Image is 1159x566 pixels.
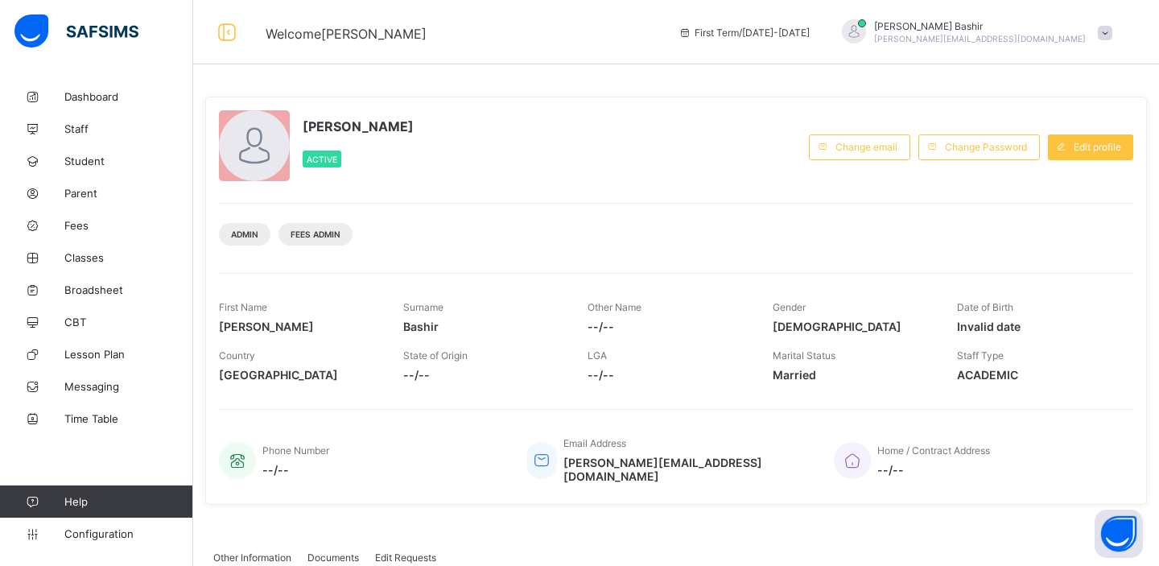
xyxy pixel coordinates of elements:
[773,349,835,361] span: Marital Status
[826,19,1120,46] div: HamidBashir
[945,141,1027,153] span: Change Password
[64,251,193,264] span: Classes
[219,349,255,361] span: Country
[64,495,192,508] span: Help
[64,90,193,103] span: Dashboard
[835,141,897,153] span: Change email
[219,368,379,382] span: [GEOGRAPHIC_DATA]
[64,348,193,361] span: Lesson Plan
[588,301,641,313] span: Other Name
[64,187,193,200] span: Parent
[291,229,340,239] span: Fees Admin
[957,301,1013,313] span: Date of Birth
[1095,510,1143,558] button: Open asap
[14,14,138,48] img: safsims
[262,463,329,477] span: --/--
[773,368,933,382] span: Married
[678,27,810,39] span: session/term information
[877,444,990,457] span: Home / Contract Address
[64,527,192,540] span: Configuration
[874,34,1086,43] span: [PERSON_NAME][EMAIL_ADDRESS][DOMAIN_NAME]
[307,552,359,564] span: Documents
[64,122,193,135] span: Staff
[262,444,329,457] span: Phone Number
[877,463,990,477] span: --/--
[219,301,267,313] span: First Name
[957,349,1004,361] span: Staff Type
[588,349,607,361] span: LGA
[266,26,427,42] span: Welcome [PERSON_NAME]
[303,118,414,134] span: [PERSON_NAME]
[403,320,563,333] span: Bashir
[563,456,810,483] span: [PERSON_NAME][EMAIL_ADDRESS][DOMAIN_NAME]
[403,368,563,382] span: --/--
[773,301,806,313] span: Gender
[307,155,337,164] span: Active
[375,552,436,564] span: Edit Requests
[64,283,193,296] span: Broadsheet
[588,320,748,333] span: --/--
[957,320,1117,333] span: Invalid date
[403,349,468,361] span: State of Origin
[64,380,193,393] span: Messaging
[231,229,258,239] span: Admin
[403,301,443,313] span: Surname
[1074,141,1121,153] span: Edit profile
[64,155,193,167] span: Student
[563,437,626,449] span: Email Address
[219,320,379,333] span: [PERSON_NAME]
[213,552,291,564] span: Other Information
[773,320,933,333] span: [DEMOGRAPHIC_DATA]
[874,20,1086,32] span: [PERSON_NAME] Bashir
[64,219,193,232] span: Fees
[64,412,193,425] span: Time Table
[957,368,1117,382] span: ACADEMIC
[588,368,748,382] span: --/--
[64,316,193,328] span: CBT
